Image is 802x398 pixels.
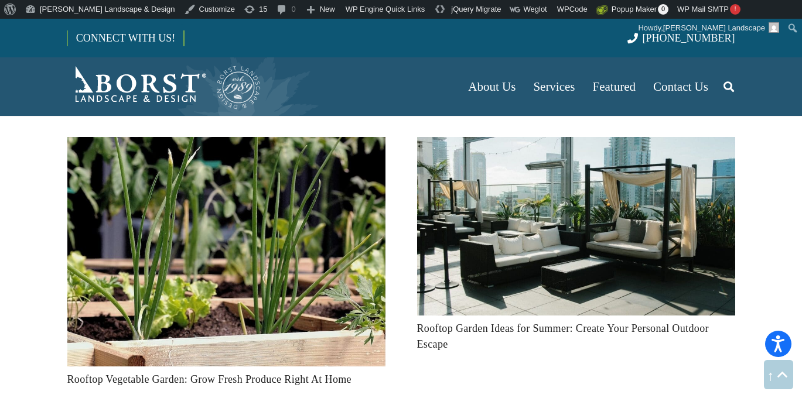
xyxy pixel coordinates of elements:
[417,322,709,350] a: Rooftop Garden Ideas for Summer: Create Your Personal Outdoor Escape
[533,80,575,94] span: Services
[593,80,636,94] span: Featured
[764,360,793,389] a: Back to top
[627,32,735,44] a: [PHONE_NUMBER]
[584,57,644,116] a: Featured
[644,57,717,116] a: Contact Us
[634,19,784,37] a: Howdy,
[524,57,583,116] a: Services
[658,4,668,15] span: 0
[459,57,524,116] a: About Us
[663,23,765,32] span: [PERSON_NAME] Landscape
[643,32,735,44] span: [PHONE_NUMBER]
[67,140,385,152] a: Rooftop Vegetable Garden: Grow Fresh Produce Right At Home
[417,140,735,152] a: Rooftop Garden Ideas for Summer: Create Your Personal Outdoor Escape
[717,72,740,101] a: Search
[417,137,735,315] img: With the right rooftop garden ideas for summer, you can transform your unused roof space into a p...
[653,80,708,94] span: Contact Us
[468,80,516,94] span: About Us
[68,24,183,52] a: CONNECT WITH US!
[67,63,262,110] a: Borst-Logo
[730,4,740,15] span: !
[67,373,351,385] a: Rooftop Vegetable Garden: Grow Fresh Produce Right At Home
[67,137,385,366] img: A rooftop vegetable garden is a smart, sustainable way to grow your own food—without sacrificing ...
